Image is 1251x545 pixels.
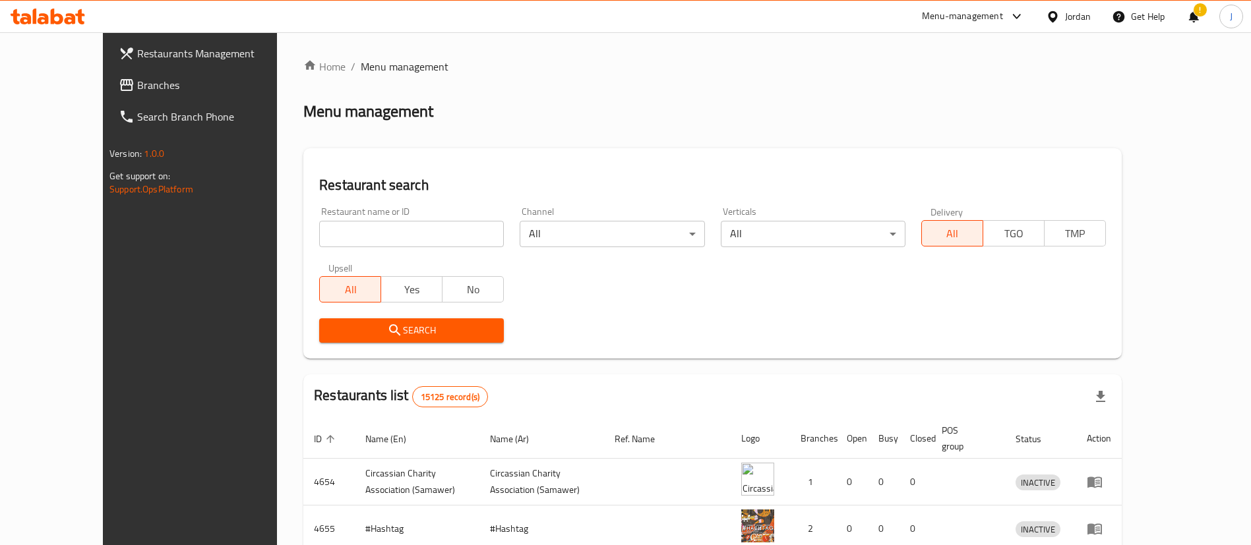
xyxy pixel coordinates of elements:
button: No [442,276,504,302]
button: TGO [983,220,1045,246]
input: Search for restaurant name or ID.. [319,221,504,247]
span: All [927,224,978,243]
th: Open [836,418,868,459]
span: INACTIVE [1016,522,1060,537]
button: Yes [381,276,442,302]
span: Restaurants Management [137,45,301,61]
span: Search Branch Phone [137,109,301,125]
div: INACTIVE [1016,474,1060,490]
img: #Hashtag [741,509,774,542]
div: Menu [1087,474,1111,490]
th: Closed [900,418,931,459]
td: ​Circassian ​Charity ​Association​ (Samawer) [479,459,604,505]
a: Home [303,59,346,74]
button: TMP [1044,220,1106,246]
th: Action [1076,418,1122,459]
div: Total records count [412,386,488,407]
td: 0 [836,459,868,505]
span: 15125 record(s) [413,391,487,403]
th: Branches [790,418,836,459]
span: No [448,280,499,299]
span: Menu management [361,59,448,74]
li: / [351,59,355,74]
th: Busy [868,418,900,459]
span: TMP [1050,224,1101,243]
a: Search Branch Phone [108,101,312,132]
div: Jordan [1065,9,1091,24]
span: ID [314,431,339,447]
span: Yes [386,280,437,299]
span: Branches [137,77,301,93]
td: 1 [790,459,836,505]
span: J [1230,9,1233,24]
span: Name (En) [365,431,423,447]
span: POS group [942,422,989,454]
label: Upsell [328,263,353,272]
td: 0 [868,459,900,505]
div: Menu-management [922,9,1003,24]
span: TGO [989,224,1039,243]
div: Menu [1087,521,1111,536]
div: All [721,221,905,247]
span: Status [1016,431,1058,447]
nav: breadcrumb [303,59,1122,74]
button: All [921,220,983,246]
a: Branches [108,69,312,101]
span: Name (Ar) [490,431,546,447]
td: 0 [900,459,931,505]
span: 1.0.0 [144,145,164,162]
span: Ref. Name [615,431,672,447]
span: INACTIVE [1016,475,1060,490]
a: Restaurants Management [108,38,312,69]
span: Search [330,322,493,339]
span: All [325,280,376,299]
label: Delivery [931,207,963,216]
span: Get support on: [109,167,170,185]
div: Export file [1085,381,1116,413]
h2: Restaurants list [314,386,488,407]
span: Version: [109,145,142,162]
button: Search [319,318,504,343]
th: Logo [731,418,790,459]
td: ​Circassian ​Charity ​Association​ (Samawer) [355,459,479,505]
button: All [319,276,381,302]
h2: Restaurant search [319,175,1106,195]
div: All [520,221,704,247]
a: Support.OpsPlatform [109,181,193,198]
h2: Menu management [303,101,433,122]
td: 4654 [303,459,355,505]
img: ​Circassian ​Charity ​Association​ (Samawer) [741,463,774,496]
